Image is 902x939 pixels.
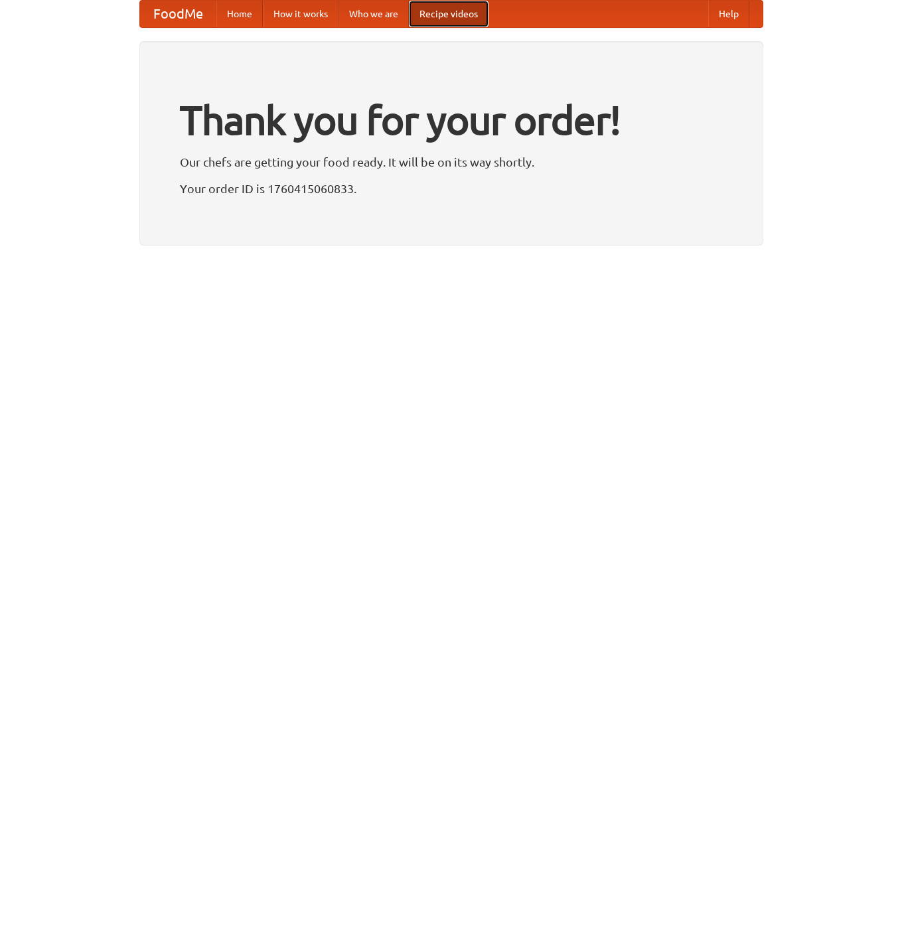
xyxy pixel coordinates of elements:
[216,1,263,27] a: Home
[708,1,749,27] a: Help
[180,88,723,152] h1: Thank you for your order!
[263,1,338,27] a: How it works
[409,1,489,27] a: Recipe videos
[338,1,409,27] a: Who we are
[140,1,216,27] a: FoodMe
[180,152,723,172] p: Our chefs are getting your food ready. It will be on its way shortly.
[180,179,723,198] p: Your order ID is 1760415060833.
